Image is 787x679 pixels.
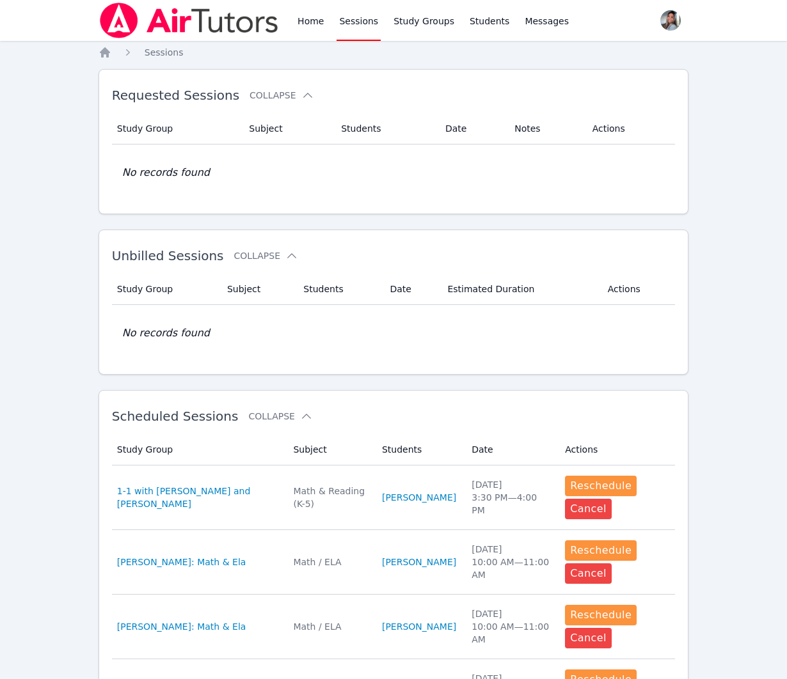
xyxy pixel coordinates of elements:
[112,465,676,530] tr: 1-1 with [PERSON_NAME] and [PERSON_NAME]Math & Reading (K-5)[PERSON_NAME][DATE]3:30 PM—4:00 PMRes...
[112,409,239,424] span: Scheduled Sessions
[383,274,440,305] th: Date
[296,274,382,305] th: Students
[293,556,366,568] div: Math / ELA
[472,607,550,646] div: [DATE] 10:00 AM — 11:00 AM
[219,274,296,305] th: Subject
[464,434,557,465] th: Date
[438,113,507,144] th: Date
[565,540,637,561] button: Reschedule
[565,563,612,584] button: Cancel
[112,274,219,305] th: Study Group
[557,434,675,465] th: Actions
[374,434,464,465] th: Students
[585,113,676,144] th: Actions
[112,530,676,595] tr: [PERSON_NAME]: Math & ElaMath / ELA[PERSON_NAME][DATE]10:00 AM—11:00 AMRescheduleCancel
[382,556,456,568] a: [PERSON_NAME]
[565,605,637,625] button: Reschedule
[382,491,456,504] a: [PERSON_NAME]
[382,620,456,633] a: [PERSON_NAME]
[472,478,550,517] div: [DATE] 3:30 PM — 4:00 PM
[250,89,314,102] button: Collapse
[117,556,246,568] a: [PERSON_NAME]: Math & Ela
[248,410,312,423] button: Collapse
[112,305,676,361] td: No records found
[293,620,366,633] div: Math / ELA
[285,434,374,465] th: Subject
[112,434,286,465] th: Study Group
[565,499,612,519] button: Cancel
[440,274,600,305] th: Estimated Duration
[112,88,239,103] span: Requested Sessions
[600,274,676,305] th: Actions
[112,144,676,201] td: No records found
[565,628,612,648] button: Cancel
[117,620,246,633] a: [PERSON_NAME]: Math & Ela
[99,46,689,59] nav: Breadcrumb
[117,485,278,510] a: 1-1 with [PERSON_NAME] and [PERSON_NAME]
[112,248,224,263] span: Unbilled Sessions
[99,3,280,38] img: Air Tutors
[112,113,242,144] th: Study Group
[565,476,637,496] button: Reschedule
[507,113,584,144] th: Notes
[525,15,569,27] span: Messages
[145,46,184,59] a: Sessions
[145,47,184,58] span: Sessions
[241,113,333,144] th: Subject
[293,485,366,510] div: Math & Reading (K-5)
[472,543,550,581] div: [DATE] 10:00 AM — 11:00 AM
[333,113,438,144] th: Students
[234,249,298,262] button: Collapse
[112,595,676,659] tr: [PERSON_NAME]: Math & ElaMath / ELA[PERSON_NAME][DATE]10:00 AM—11:00 AMRescheduleCancel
